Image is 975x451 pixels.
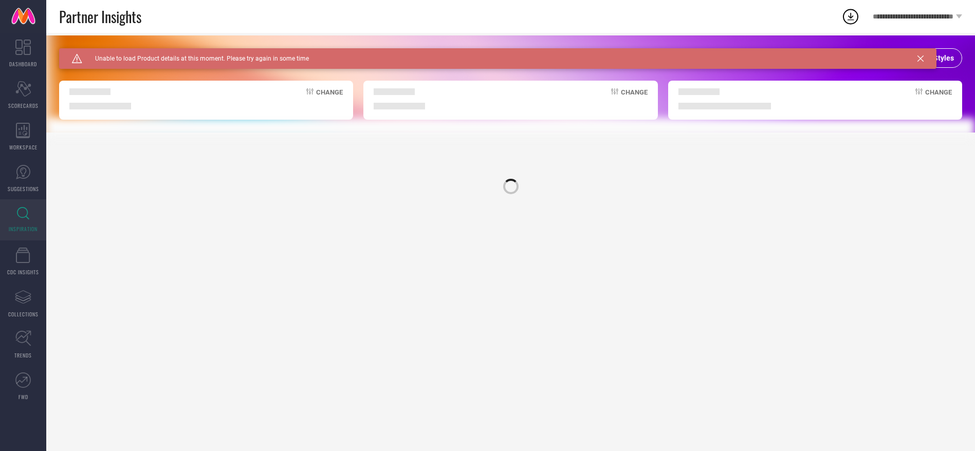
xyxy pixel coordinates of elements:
div: Open download list [841,7,860,26]
span: Change [316,88,343,109]
span: CDC INSIGHTS [7,268,39,276]
span: INSPIRATION [9,225,38,233]
span: COLLECTIONS [8,310,39,318]
span: WORKSPACE [9,143,38,151]
span: Change [925,88,952,109]
span: SCORECARDS [8,102,39,109]
span: Partner Insights [59,6,141,27]
span: Change [621,88,648,109]
span: DASHBOARD [9,60,37,68]
span: FWD [19,393,28,401]
span: Unable to load Product details at this moment. Please try again in some time [82,55,309,62]
span: SUGGESTIONS [8,185,39,193]
span: TRENDS [14,351,32,359]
